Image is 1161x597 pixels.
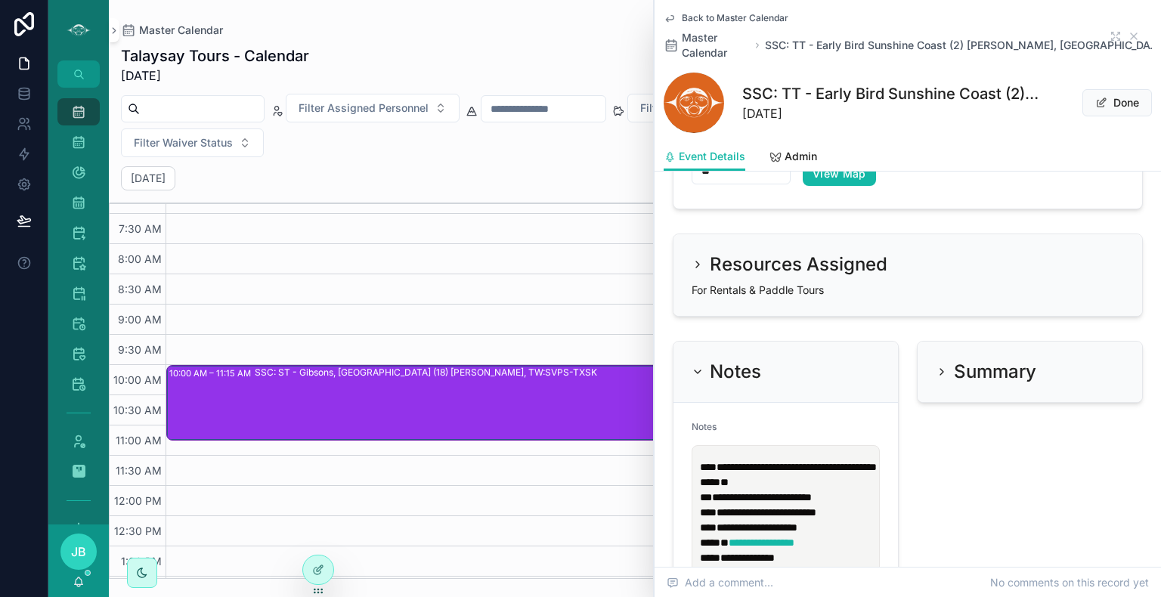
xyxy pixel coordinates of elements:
span: Back to Master Calendar [682,12,788,24]
span: 12:00 PM [110,494,166,507]
span: [DATE] [121,67,309,85]
span: Add a comment... [667,575,773,590]
h2: Notes [710,360,761,384]
span: 1:00 PM [117,555,166,568]
h2: Resources Assigned [710,252,887,277]
div: scrollable content [48,88,109,524]
div: 10:00 AM – 11:15 AM [169,366,255,381]
h1: Talaysay Tours - Calendar [121,45,309,67]
span: Filter Assigned Personnel [299,101,429,116]
span: 7:00 AM [115,192,166,205]
a: Admin [769,143,817,173]
h1: SSC: TT - Early Bird Sunshine Coast (2) [PERSON_NAME], [GEOGRAPHIC_DATA]:NRIK-ZNZF [742,83,1039,104]
span: 8:00 AM [114,252,166,265]
a: View Map [803,162,876,186]
div: 10:00 AM – 11:15 AMSSC: ST - Gibsons, [GEOGRAPHIC_DATA] (18) [PERSON_NAME], TW:SVPS-TXSK [167,366,1011,440]
button: Select Button [121,128,264,157]
img: App logo [67,18,91,42]
button: Done [1082,89,1152,116]
span: Notes [692,421,717,432]
span: No comments on this record yet [990,575,1149,590]
span: 10:30 AM [110,404,166,416]
a: Master Calendar [121,23,223,38]
button: Select Button [627,94,779,122]
button: Select Button [286,94,460,122]
span: 10:00 AM [110,373,166,386]
span: Admin [785,149,817,164]
span: For Rentals & Paddle Tours [692,283,824,296]
div: SSC: ST - Gibsons, [GEOGRAPHIC_DATA] (18) [PERSON_NAME], TW:SVPS-TXSK [255,367,597,379]
span: Master Calendar [682,30,750,60]
a: Event Details [664,143,745,172]
a: Back to Master Calendar [664,12,788,24]
span: Event Details [679,149,745,164]
span: Master Calendar [139,23,223,38]
span: 7:30 AM [115,222,166,235]
span: 11:00 AM [112,434,166,447]
a: Master Calendar [664,30,750,60]
h2: Summary [954,360,1036,384]
h2: [DATE] [131,171,166,186]
span: 11:30 AM [112,464,166,477]
span: Filter Waiver Status [134,135,233,150]
span: JB [71,543,86,561]
span: Filter Payment Status [640,101,748,116]
span: 12:30 PM [110,524,166,537]
span: 8:30 AM [114,283,166,295]
span: 9:00 AM [114,313,166,326]
span: 9:30 AM [114,343,166,356]
span: [DATE] [742,104,1039,122]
